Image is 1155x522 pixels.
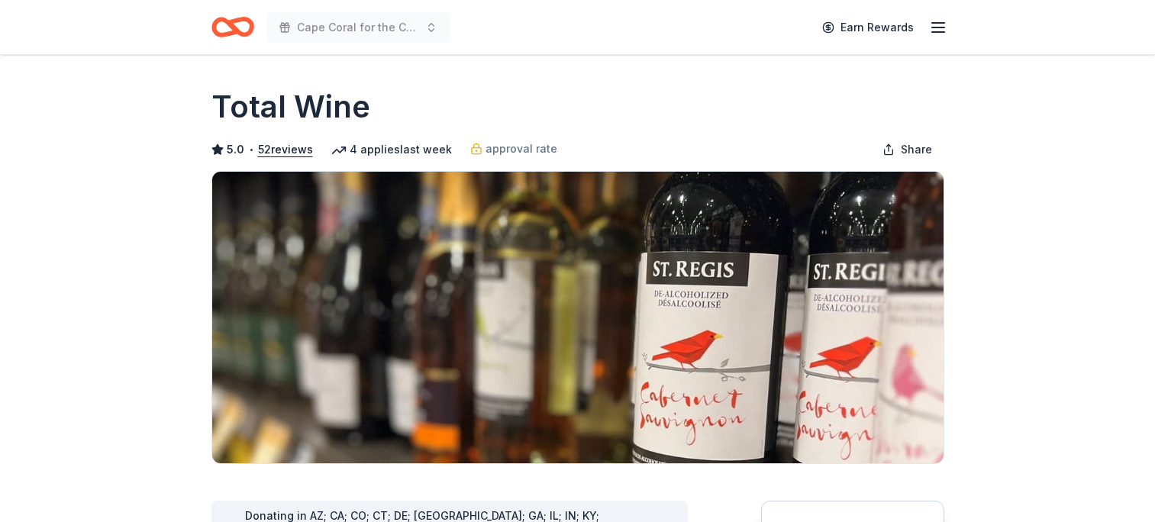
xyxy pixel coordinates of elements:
a: approval rate [470,140,557,158]
button: Cape Coral for the Children Bingo Raffle [266,12,450,43]
span: approval rate [486,140,557,158]
button: 52reviews [258,140,313,159]
span: Cape Coral for the Children Bingo Raffle [297,18,419,37]
div: 4 applies last week [331,140,452,159]
span: • [248,143,253,156]
a: Home [211,9,254,45]
img: Image for Total Wine [212,172,944,463]
h1: Total Wine [211,85,370,128]
span: Share [901,140,932,159]
button: Share [870,134,944,165]
span: 5.0 [227,140,244,159]
a: Earn Rewards [813,14,923,41]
